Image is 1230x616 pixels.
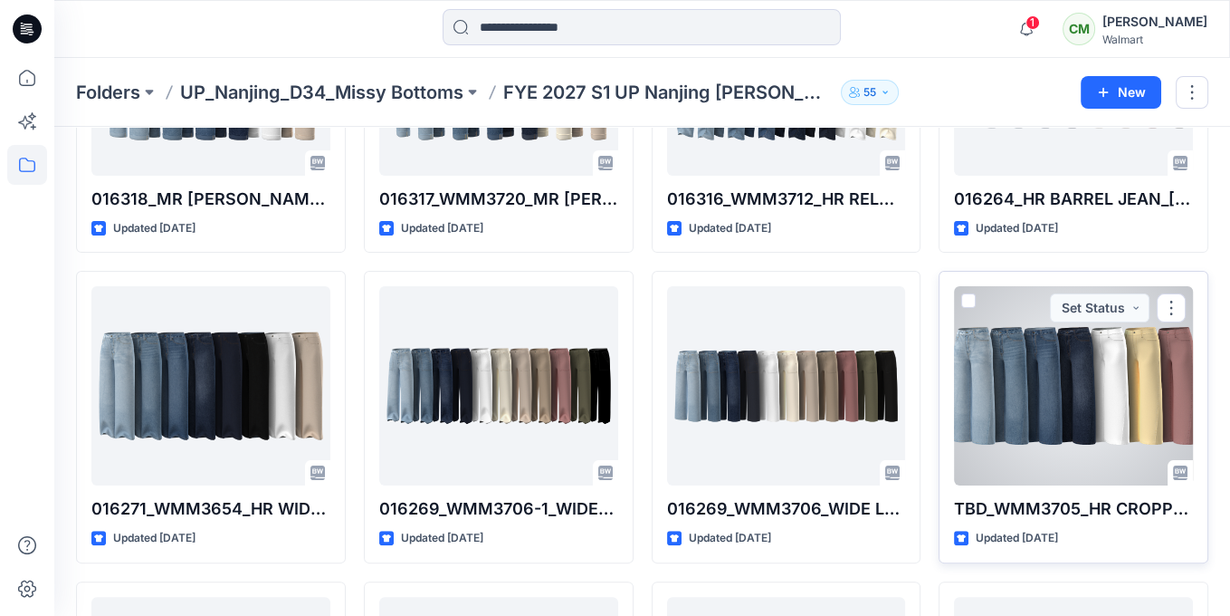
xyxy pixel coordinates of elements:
[401,219,483,238] p: Updated [DATE]
[1081,76,1161,109] button: New
[113,219,195,238] p: Updated [DATE]
[667,496,906,522] p: 016269_WMM3706_WIDE LEG TROUSER [DATE]
[667,187,906,212] p: 016316_WMM3712_HR RELAXED STRAIGHT_30 [DATE]
[91,187,330,212] p: 016318_MR [PERSON_NAME] Boyfriend Jean_[DATE]
[976,529,1058,548] p: Updated [DATE]
[667,286,906,486] a: 016269_WMM3706_WIDE LEG TROUSER 4.15.25
[1063,13,1095,45] div: CM
[91,496,330,522] p: 016271_WMM3654_HR WIDE LEG JEAN_[DATE]
[113,529,195,548] p: Updated [DATE]
[863,82,876,102] p: 55
[76,80,140,105] a: Folders
[503,80,834,105] p: FYE 2027 S1 UP Nanjing [PERSON_NAME]
[401,529,483,548] p: Updated [DATE]
[379,187,618,212] p: 016317_WMM3720_MR [PERSON_NAME] CUFF BOYFRIEND JEAN_[DATE]
[954,286,1193,486] a: TBD_WMM3705_HR CROPPED WIDE LEG_4.14.2025
[379,496,618,522] p: 016269_WMM3706-1_WIDE LEG TROUSER 31 INSEAM [DATE]
[689,219,771,238] p: Updated [DATE]
[1025,15,1040,30] span: 1
[841,80,899,105] button: 55
[1102,33,1207,46] div: Walmart
[379,286,618,486] a: 016269_WMM3706-1_WIDE LEG TROUSER 31 INSEAM 4.15.25
[180,80,463,105] a: UP_Nanjing_D34_Missy Bottoms
[976,219,1058,238] p: Updated [DATE]
[954,187,1193,212] p: 016264_HR BARREL JEAN_[DATE]
[1102,11,1207,33] div: [PERSON_NAME]
[689,529,771,548] p: Updated [DATE]
[91,286,330,486] a: 016271_WMM3654_HR WIDE LEG JEAN_4.15.2025
[954,496,1193,522] p: TBD_WMM3705_HR CROPPED WIDE LEG_[DATE]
